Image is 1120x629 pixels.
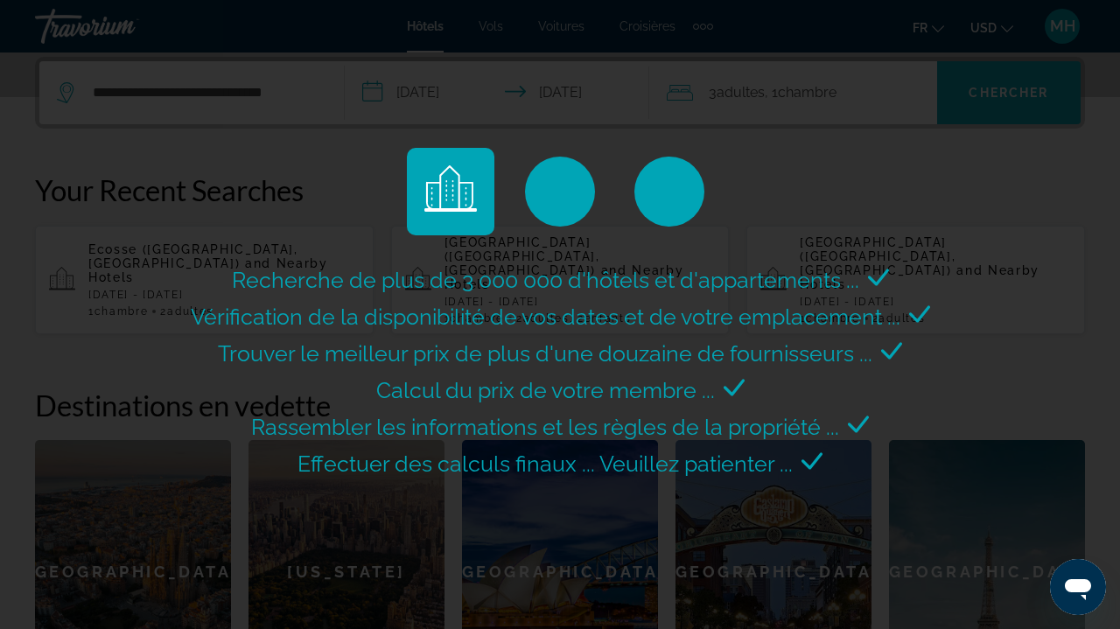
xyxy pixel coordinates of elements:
span: Trouver le meilleur prix de plus d'une douzaine de fournisseurs ... [218,340,872,367]
span: Effectuer des calculs finaux ... Veuillez patienter ... [297,451,793,477]
span: Rassembler les informations et les règles de la propriété ... [251,414,839,440]
span: Vérification de la disponibilité de vos dates et de votre emplacement ... [191,304,900,330]
iframe: Bouton de lancement de la fenêtre de messagerie [1050,559,1106,615]
span: Calcul du prix de votre membre ... [376,377,715,403]
span: Recherche de plus de 3 000 000 d'hôtels et d'appartements ... [232,267,859,293]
